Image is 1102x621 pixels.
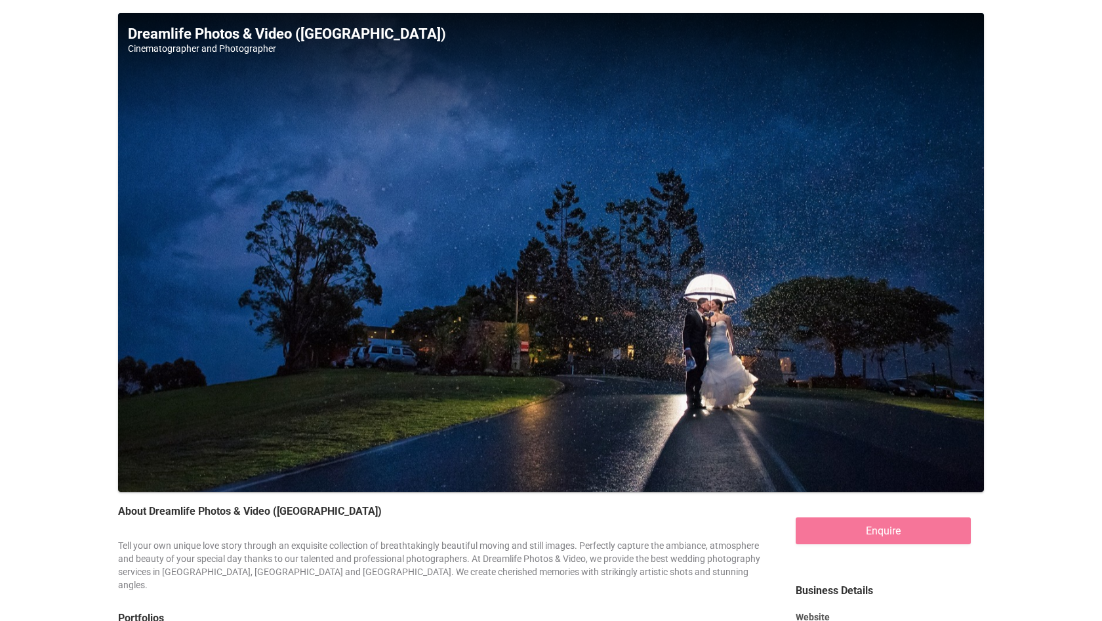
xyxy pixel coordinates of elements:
a: Enquire [796,517,971,544]
div: Cinematographer and Photographer [128,42,974,55]
div: Tell your own unique love story through an exquisite collection of breathtakingly beautiful movin... [118,539,763,591]
legend: Business Details [796,584,971,599]
legend: About Dreamlife Photos & Video ([GEOGRAPHIC_DATA]) [118,504,763,519]
h1: Dreamlife Photos & Video ([GEOGRAPHIC_DATA]) [128,26,974,42]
